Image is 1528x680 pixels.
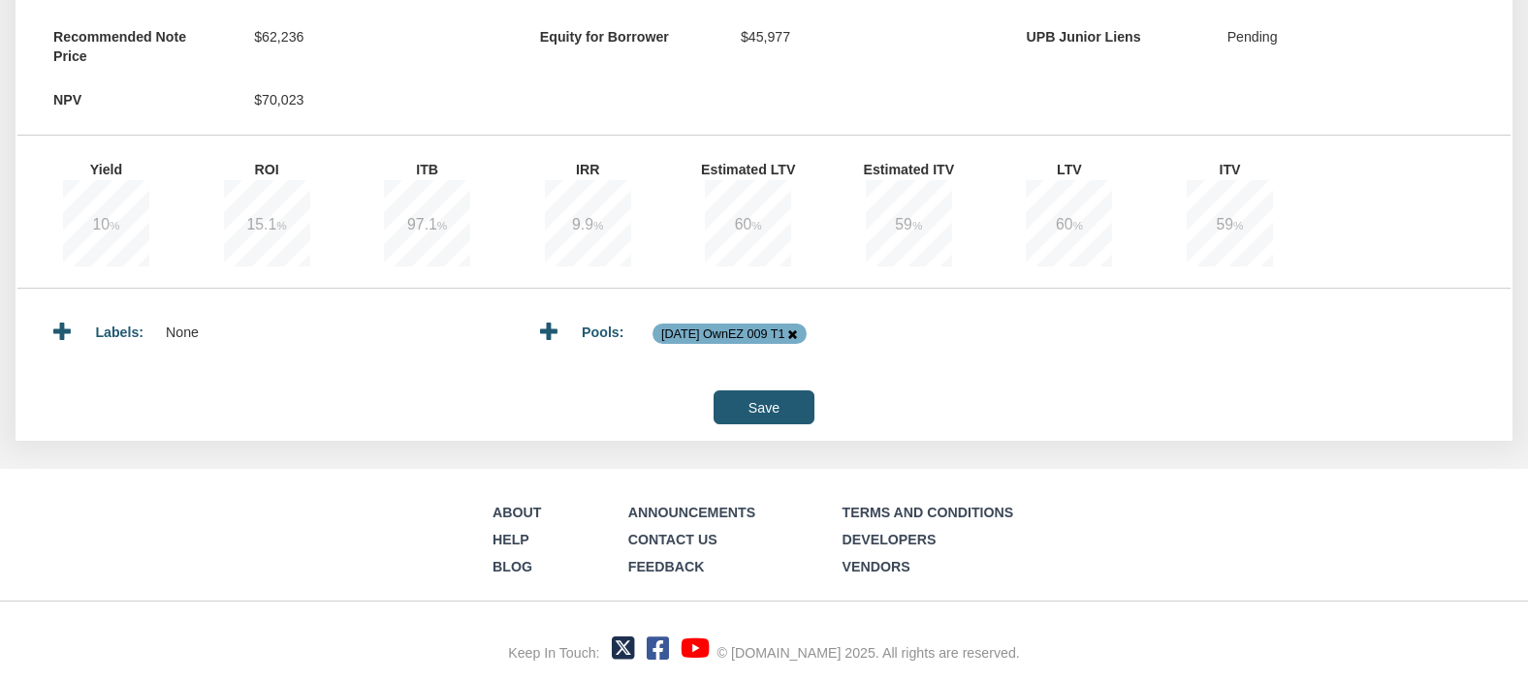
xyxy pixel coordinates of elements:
label: Yield [19,152,209,179]
a: Vendors [843,559,910,574]
a: Feedback [628,559,705,574]
a: Developers [843,532,937,547]
div: © [DOMAIN_NAME] 2025. All rights are reserved. [717,643,1020,663]
label: NPV [37,82,238,109]
a: About [493,505,541,520]
p: $62,236 [254,19,303,54]
input: Save [714,390,814,424]
label: Estimated LTV [662,152,852,179]
a: Blog [493,559,532,574]
label: Recommended Note Price [37,19,238,66]
label: Equity for Borrower [523,19,723,46]
p: $70,023 [254,82,303,117]
p: $45,977 [741,19,790,54]
div: Pools: [582,305,653,342]
div: [DATE] OwnEZ 009 T1 [661,325,785,343]
label: ROI [180,152,370,179]
a: Help [493,532,529,547]
label: LTV [983,152,1173,179]
label: Estimated ITV [822,152,1012,179]
div: Keep In Touch: [508,643,599,663]
label: IRR [501,152,691,179]
label: ITV [1143,152,1333,179]
label: UPB Junior Liens [1009,19,1210,46]
div: Labels: [95,305,166,342]
a: Terms and Conditions [843,505,1014,520]
a: Announcements [628,505,755,520]
a: Contact Us [628,532,717,547]
p: Pending [1227,19,1278,54]
div: None [166,305,237,342]
label: ITB [341,152,531,179]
